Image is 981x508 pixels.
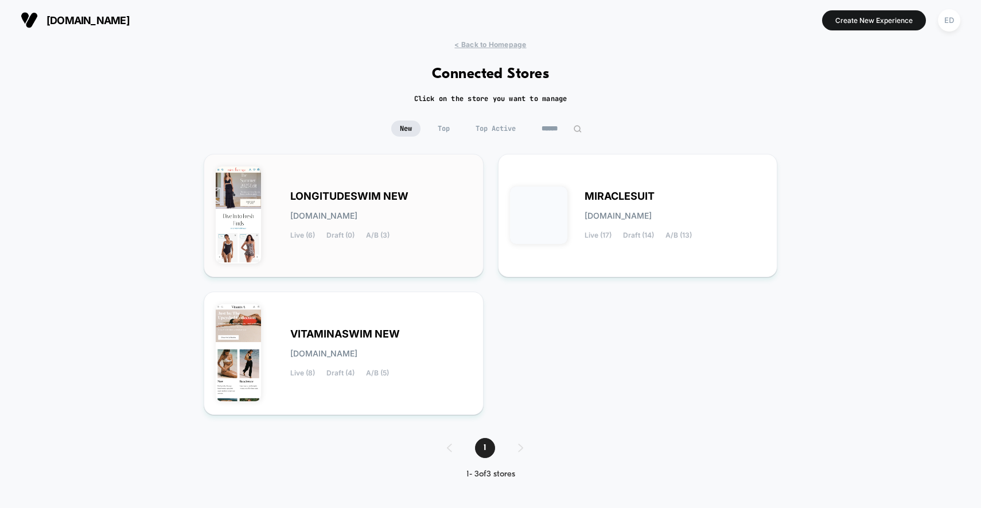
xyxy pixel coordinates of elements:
[454,40,526,49] span: < Back to Homepage
[216,304,261,402] img: VITAMINASWIM_NEW
[429,121,458,137] span: Top
[290,192,408,200] span: LONGITUDESWIM NEW
[46,14,130,26] span: [DOMAIN_NAME]
[326,231,355,239] span: Draft (0)
[216,166,261,264] img: LONGITUDESWIM_NEW
[290,369,315,377] span: Live (8)
[467,121,524,137] span: Top Active
[585,192,655,200] span: MIRACLESUIT
[665,231,692,239] span: A/B (13)
[414,94,567,103] h2: Click on the store you want to manage
[366,231,390,239] span: A/B (3)
[435,470,546,479] div: 1 - 3 of 3 stores
[17,11,133,29] button: [DOMAIN_NAME]
[510,187,567,244] img: MIRACLESUIT
[623,231,654,239] span: Draft (14)
[432,66,550,83] h1: Connected Stores
[573,125,582,133] img: edit
[822,10,926,30] button: Create New Experience
[290,212,357,220] span: [DOMAIN_NAME]
[585,212,652,220] span: [DOMAIN_NAME]
[475,438,495,458] span: 1
[290,350,357,358] span: [DOMAIN_NAME]
[290,330,400,338] span: VITAMINASWIM NEW
[21,11,38,29] img: Visually logo
[585,231,612,239] span: Live (17)
[938,9,960,32] div: ED
[326,369,355,377] span: Draft (4)
[935,9,964,32] button: ED
[391,121,421,137] span: New
[290,231,315,239] span: Live (6)
[366,369,389,377] span: A/B (5)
